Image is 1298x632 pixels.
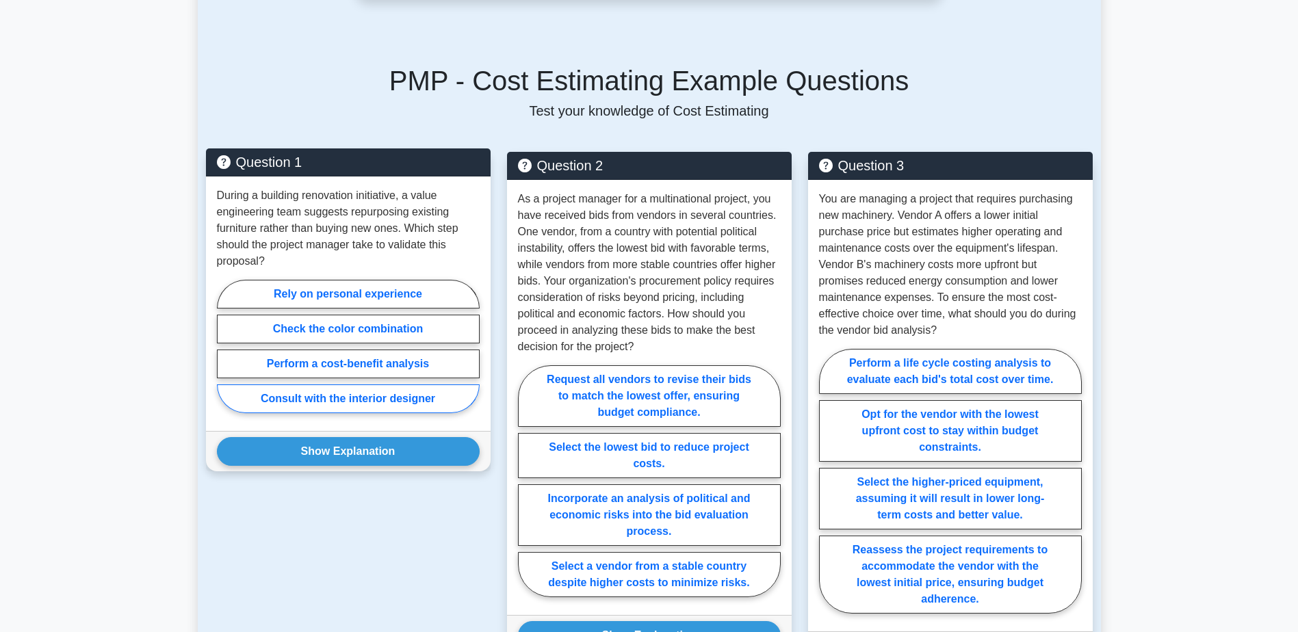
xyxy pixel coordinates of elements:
label: Select the lowest bid to reduce project costs. [518,433,781,478]
p: As a project manager for a multinational project, you have received bids from vendors in several ... [518,191,781,355]
label: Opt for the vendor with the lowest upfront cost to stay within budget constraints. [819,400,1082,462]
label: Check the color combination [217,315,480,343]
h5: Question 2 [518,157,781,174]
p: Test your knowledge of Cost Estimating [206,103,1093,119]
h5: Question 3 [819,157,1082,174]
h5: Question 1 [217,154,480,170]
label: Request all vendors to revise their bids to match the lowest offer, ensuring budget compliance. [518,365,781,427]
button: Show Explanation [217,437,480,466]
label: Reassess the project requirements to accommodate the vendor with the lowest initial price, ensuri... [819,536,1082,614]
label: Rely on personal experience [217,280,480,308]
label: Consult with the interior designer [217,384,480,413]
label: Incorporate an analysis of political and economic risks into the bid evaluation process. [518,484,781,546]
p: During a building renovation initiative, a value engineering team suggests repurposing existing f... [217,187,480,269]
label: Perform a cost-benefit analysis [217,350,480,378]
label: Perform a life cycle costing analysis to evaluate each bid's total cost over time. [819,349,1082,394]
p: You are managing a project that requires purchasing new machinery. Vendor A offers a lower initia... [819,191,1082,339]
label: Select a vendor from a stable country despite higher costs to minimize risks. [518,552,781,597]
label: Select the higher-priced equipment, assuming it will result in lower long-term costs and better v... [819,468,1082,529]
h5: PMP - Cost Estimating Example Questions [206,64,1093,97]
